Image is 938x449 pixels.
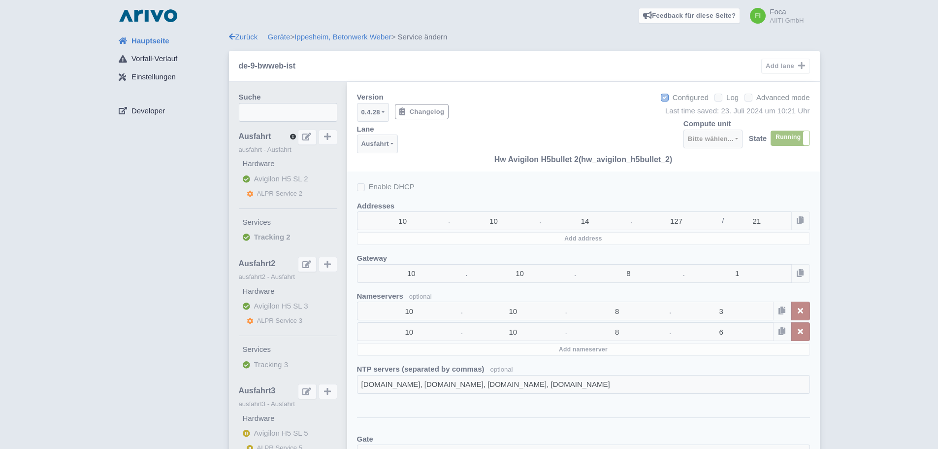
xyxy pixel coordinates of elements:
label: Gate [357,434,373,445]
label: Gateway [357,253,388,264]
label: NTP servers (separated by commas) [357,364,485,375]
a: Zurück [229,33,258,41]
small: AIITI GmbH [770,17,804,24]
label: Addresses [357,201,395,212]
span: Foca [770,7,786,16]
small: optional [409,293,432,300]
a: Geräte [268,33,291,41]
a: Developer [111,102,229,120]
h5: de-9-bwweb-ist [239,62,296,70]
small: ausfahrt2 - Ausfahrt [239,272,337,282]
span: Hw Avigilon H5bullet 2 [494,155,579,164]
div: RunningStopped [771,131,809,146]
span: Ausfahrt2 [239,259,276,268]
label: Compute unit [683,118,731,130]
span: Hauptseite [131,35,169,47]
label: Version [357,92,384,103]
label: Hardware [243,158,337,170]
span: Developer [131,105,165,117]
span: Advanced mode [756,93,809,102]
small: ausfahrt - Ausfahrt [239,145,337,155]
span: Vorfall-Verlauf [131,53,177,65]
label: Running [771,131,809,145]
a: Feedback für diese Seite? [639,8,741,24]
label: Services [243,344,337,355]
label: Lane [357,124,374,135]
small: ausfahrt3 - Ausfahrt [239,399,337,409]
a: Foca AIITI GmbH [744,8,804,24]
label: State [748,133,767,144]
span: Enable DHCP [369,182,415,191]
label: Hardware [243,286,337,297]
span: Ausfahrt [239,132,271,141]
a: Hauptseite [111,32,229,50]
a: Einstellungen [111,68,229,87]
span: Einstellungen [131,71,176,83]
span: Ausfahrt3 [239,386,276,395]
a: Vorfall-Verlauf [111,50,229,69]
span: (hw_avigilon_h5bullet_2) [579,155,672,164]
span: Log [726,93,739,102]
span: optional [490,366,513,373]
label: Services [243,217,337,228]
span: Configured [673,93,709,102]
img: logo [117,8,180,24]
div: Last time saved: 23. Juli 2024 um 10:21 Uhr [665,105,810,117]
a: Ippesheim, Betonwerk Weber [294,33,391,41]
label: Nameservers [357,291,403,302]
div: > > Service ändern [229,32,820,43]
label: Suche [239,92,261,103]
label: Hardware [243,413,337,424]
